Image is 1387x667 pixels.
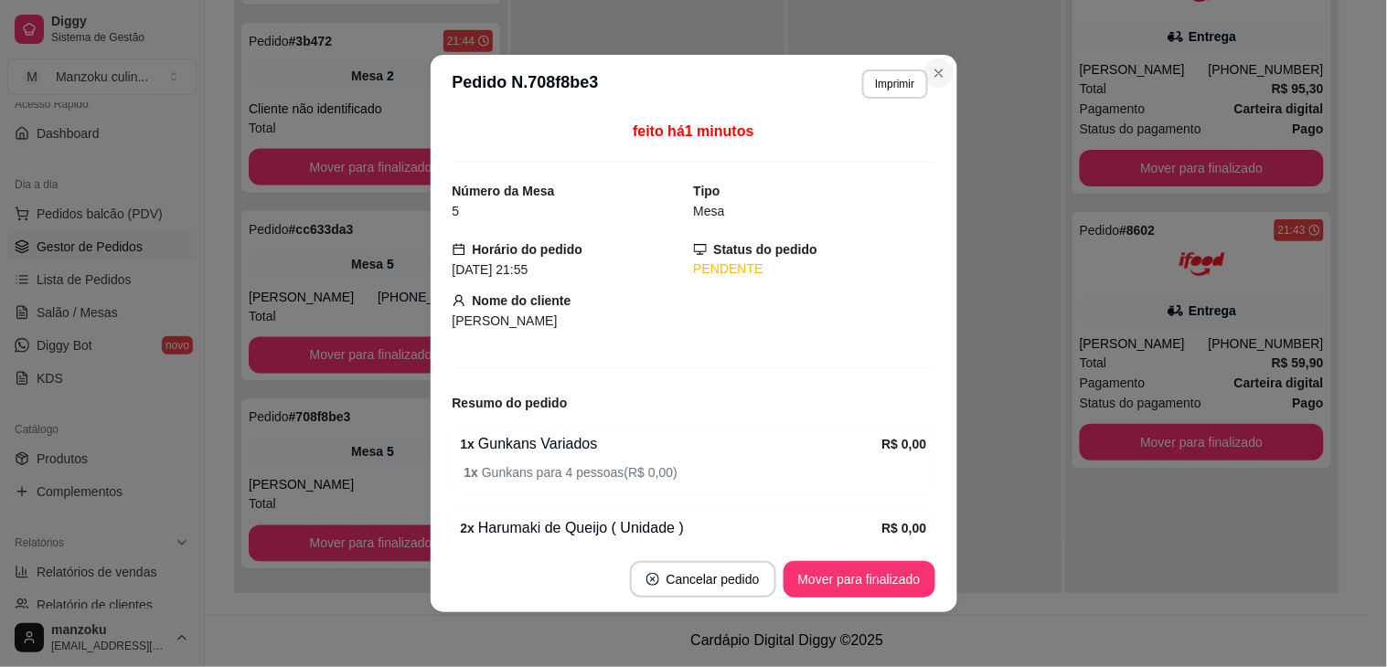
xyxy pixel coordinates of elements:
strong: 1 x [461,437,475,451]
strong: Status do pedido [714,242,818,257]
span: 5 [453,204,460,218]
span: Mesa [694,204,725,218]
strong: R$ 0,00 [881,521,926,535]
strong: 2 x [461,521,475,535]
button: Mover para finalizado [784,561,935,598]
button: Imprimir [862,69,927,99]
strong: Resumo do pedido [453,396,568,410]
strong: Horário do pedido [473,242,583,257]
span: [DATE] 21:55 [453,262,528,277]
h3: Pedido N. 708f8be3 [453,69,599,99]
strong: Tipo [694,184,720,198]
span: calendar [453,243,465,256]
div: PENDENTE [694,259,935,279]
button: Close [924,58,954,88]
div: Gunkans Variados [461,433,882,455]
div: Harumaki de Queijo ( Unidade ) [461,517,882,539]
strong: Nome do cliente [473,293,571,308]
strong: R$ 0,00 [881,437,926,451]
button: close-circleCancelar pedido [630,561,776,598]
span: desktop [694,243,707,256]
span: user [453,294,465,307]
strong: 1 x [464,465,482,480]
span: close-circle [646,573,659,586]
span: [PERSON_NAME] [453,313,558,328]
span: Gunkans para 4 pessoas ( R$ 0,00 ) [464,462,927,482]
strong: Número da Mesa [453,184,555,198]
span: feito há 1 minutos [633,123,753,139]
